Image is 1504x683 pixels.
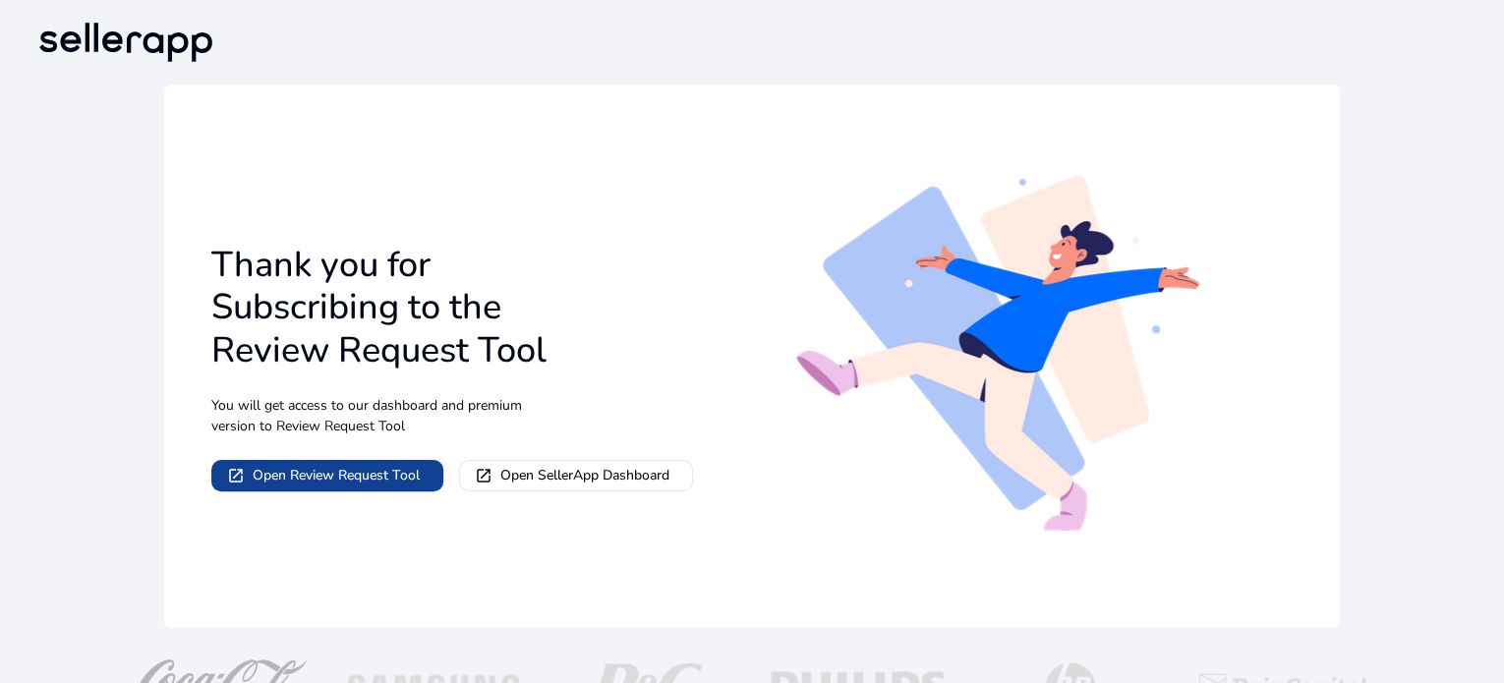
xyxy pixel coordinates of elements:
[253,465,420,485] span: Open Review Request Tool
[31,16,220,69] img: sellerapp-logo
[500,465,669,485] span: Open SellerApp Dashboard
[459,460,693,491] button: Open SellerApp Dashboard
[211,460,443,491] button: Open Review Request Tool
[227,467,245,484] mat-icon: open_in_new
[475,467,492,484] mat-icon: open_in_new
[211,395,561,436] p: You will get access to our dashboard and premium version to Review Request Tool
[211,244,561,371] h1: Thank you for Subscribing to the Review Request Tool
